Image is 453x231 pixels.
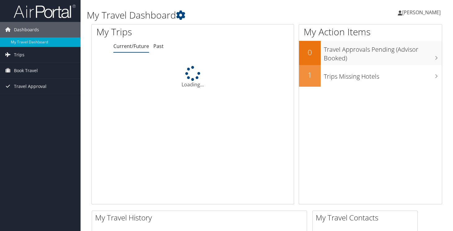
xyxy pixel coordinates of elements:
h2: My Travel Contacts [316,212,417,223]
a: Past [153,43,164,50]
img: airportal-logo.png [14,4,76,19]
h1: My Trips [96,25,205,38]
span: Dashboards [14,22,39,37]
h2: 0 [299,47,321,58]
h3: Trips Missing Hotels [324,69,442,81]
a: 1Trips Missing Hotels [299,65,442,87]
a: [PERSON_NAME] [398,3,447,22]
span: Book Travel [14,63,38,78]
h1: My Action Items [299,25,442,38]
a: Current/Future [113,43,149,50]
h3: Travel Approvals Pending (Advisor Booked) [324,42,442,63]
span: Trips [14,47,24,63]
h1: My Travel Dashboard [87,9,327,22]
h2: 1 [299,70,321,80]
span: [PERSON_NAME] [402,9,441,16]
div: Loading... [92,66,294,88]
a: 0Travel Approvals Pending (Advisor Booked) [299,41,442,65]
h2: My Travel History [95,212,307,223]
span: Travel Approval [14,79,46,94]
